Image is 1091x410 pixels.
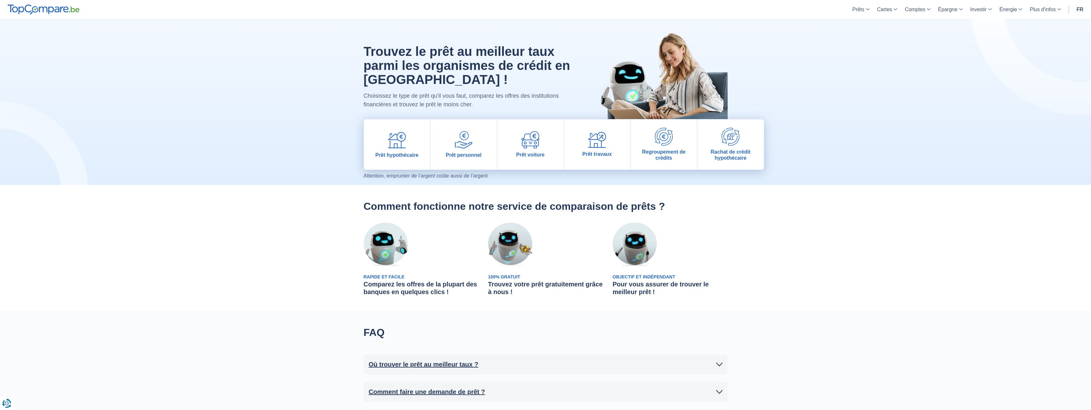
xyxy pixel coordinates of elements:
h2: FAQ [364,326,603,338]
img: Prêt hypothécaire [388,131,406,149]
a: Rachat de crédit hypothécaire [698,119,764,170]
img: image-hero [587,19,728,142]
span: Objectif et Indépendant [613,274,675,279]
img: Prêt personnel [455,131,473,149]
p: Choisissez le type de prêt qu'il vous faut, comparez les offres des institutions financières et t... [364,92,572,109]
h2: Comment fonctionne notre service de comparaison de prêts ? [364,200,728,212]
h2: Comment faire une demande de prêt ? [369,387,485,397]
a: Regroupement de crédits [631,119,697,170]
img: Regroupement de crédits [655,128,673,146]
h3: Trouvez votre prêt gratuitement grâce à nous ! [488,280,603,296]
span: Prêt travaux [582,151,612,157]
img: 100% Gratuit [488,223,532,267]
a: Prêt hypothécaire [364,119,430,170]
h3: Comparez les offres de la plupart des banques en quelques clics ! [364,280,479,296]
a: Où trouver le prêt au meilleur taux ? [369,360,723,369]
a: Prêt personnel [431,119,497,170]
span: Prêt voiture [516,152,545,158]
span: Rachat de crédit hypothécaire [700,149,761,161]
span: Rapide et Facile [364,274,405,279]
a: Comment faire une demande de prêt ? [369,387,723,397]
span: Prêt personnel [446,152,481,158]
img: TopCompare [8,4,80,15]
img: Prêt voiture [521,131,539,148]
a: Prêt voiture [497,119,564,170]
span: Prêt hypothécaire [375,152,418,158]
img: Rapide et Facile [364,223,408,267]
a: Prêt travaux [564,119,630,170]
h1: Trouvez le prêt au meilleur taux parmi les organismes de crédit en [GEOGRAPHIC_DATA] ! [364,44,572,87]
img: Prêt travaux [588,132,606,148]
img: Objectif et Indépendant [613,223,657,267]
h3: Pour vous assurer de trouver le meilleur prêt ! [613,280,728,296]
span: 100% Gratuit [488,274,520,279]
img: Rachat de crédit hypothécaire [722,128,739,146]
span: Regroupement de crédits [633,149,694,161]
h2: Où trouver le prêt au meilleur taux ? [369,360,478,369]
